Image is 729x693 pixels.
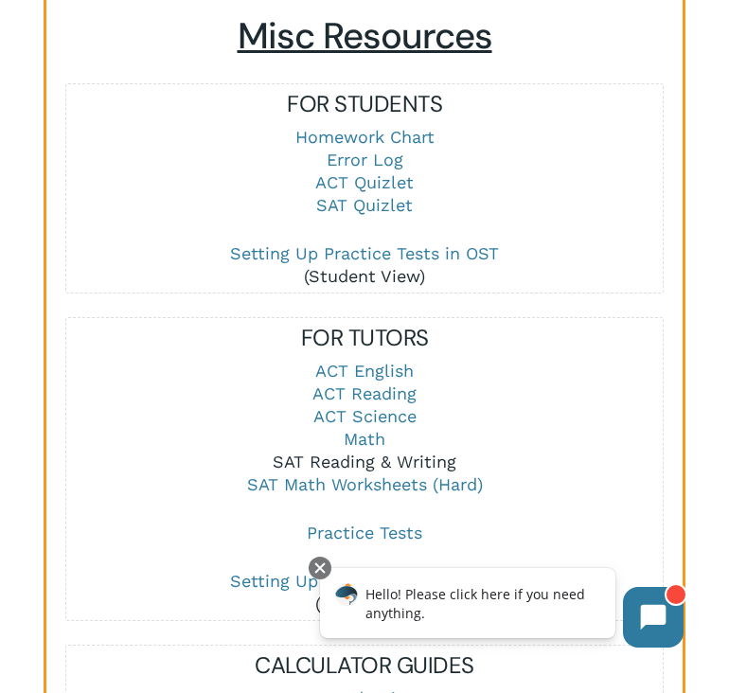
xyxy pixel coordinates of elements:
[66,89,662,119] h5: FOR STUDENTS
[230,571,499,591] a: Setting Up Practice Tests in OST
[300,553,702,666] iframe: Chatbot
[307,523,422,542] a: Practice Tests
[344,429,385,449] a: Math
[66,570,662,615] p: (Tutor View)
[295,127,435,147] a: Homework Chart
[315,361,414,381] a: ACT English
[315,172,414,192] a: ACT Quizlet
[316,195,413,215] a: SAT Quizlet
[66,323,662,353] h5: FOR TUTORS
[238,12,492,60] span: Misc Resources
[66,650,662,681] h5: CALCULATOR GUIDES
[66,242,662,288] p: (Student View)
[247,474,483,494] a: SAT Math Worksheets (Hard)
[312,383,417,403] a: ACT Reading
[327,150,403,169] a: Error Log
[313,406,417,426] a: ACT Science
[230,243,499,263] a: Setting Up Practice Tests in OST
[273,452,456,471] a: SAT Reading & Writing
